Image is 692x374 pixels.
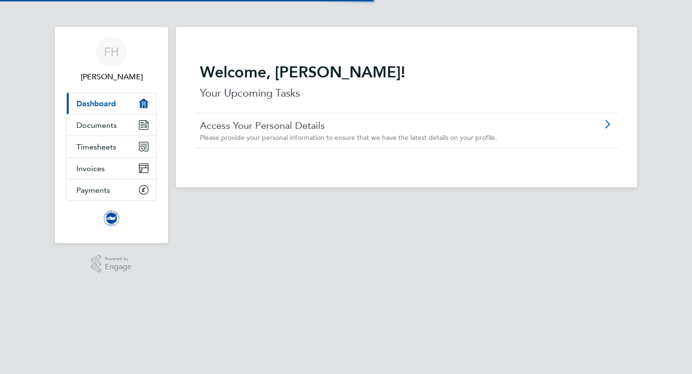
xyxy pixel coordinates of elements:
[66,211,157,226] a: Go to home page
[67,179,156,200] a: Payments
[67,114,156,136] a: Documents
[67,136,156,157] a: Timesheets
[76,164,105,173] span: Invoices
[104,211,119,226] img: brightonandhovealbion-logo-retina.png
[67,158,156,179] a: Invoices
[104,46,119,58] span: FH
[200,119,559,132] a: Access Your Personal Details
[91,255,132,273] a: Powered byEngage
[66,37,157,83] a: FH[PERSON_NAME]
[67,93,156,114] a: Dashboard
[76,186,110,195] span: Payments
[200,86,613,101] p: Your Upcoming Tasks
[200,62,613,82] h2: Welcome, [PERSON_NAME]!
[55,27,168,243] nav: Main navigation
[76,121,117,130] span: Documents
[76,142,116,151] span: Timesheets
[105,255,132,263] span: Powered by
[105,263,132,271] span: Engage
[76,99,116,108] span: Dashboard
[200,133,497,142] span: Please provide your personal information to ensure that we have the latest details on your profile.
[66,71,157,83] span: Frederick Hornsey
